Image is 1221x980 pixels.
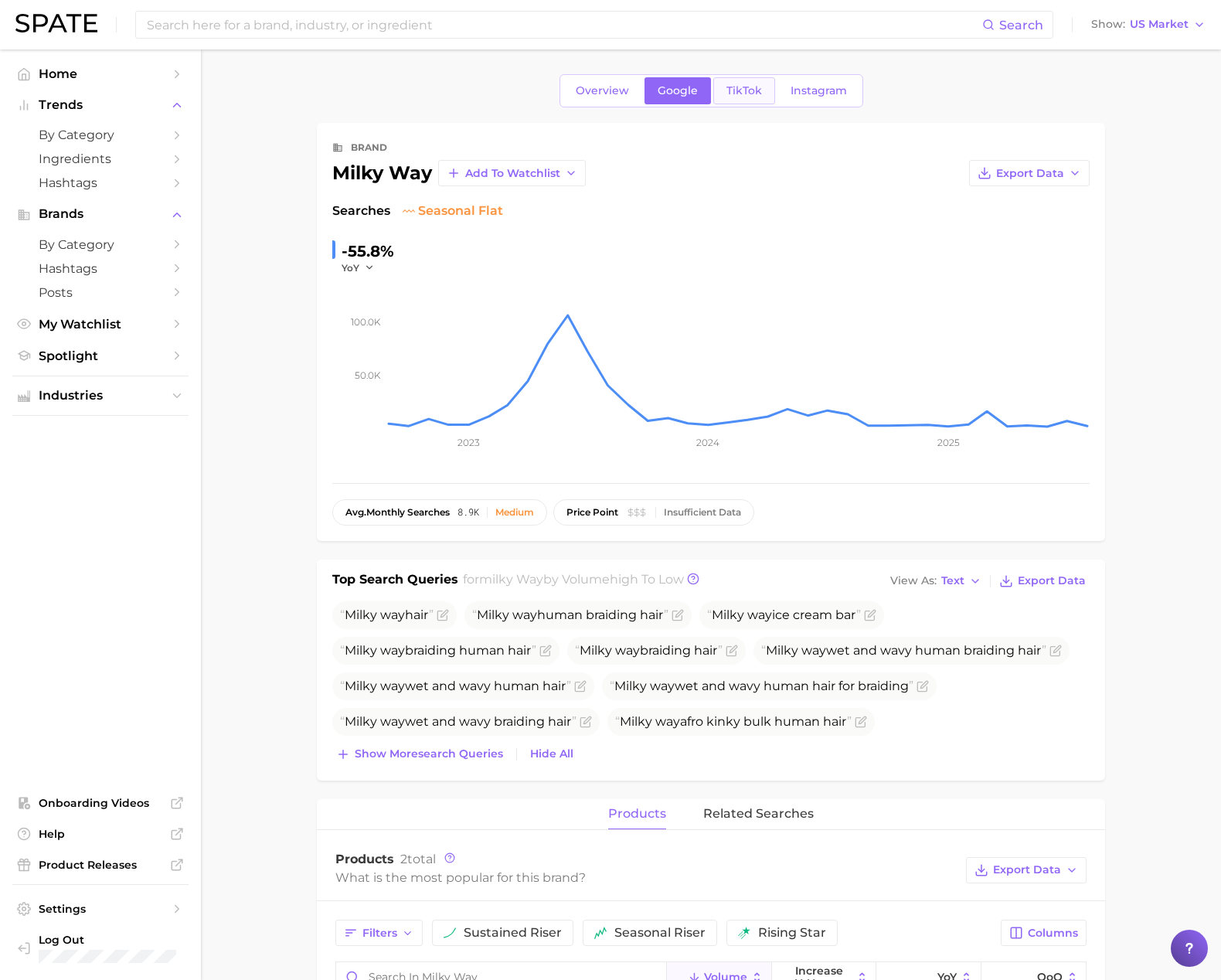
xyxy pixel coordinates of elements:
[580,716,592,728] button: Flag as miscategorized or irrelevant
[335,852,394,866] span: Products
[575,643,723,658] span: braiding hair
[39,317,162,332] span: My Watchlist
[12,791,189,815] a: Onboarding Videos
[615,643,640,658] span: way
[726,645,738,657] button: Flag as miscategorized or irrelevant
[355,747,503,761] span: Show more search queries
[12,202,189,226] button: Brands
[39,151,162,166] span: Ingredients
[15,14,97,32] img: SPATE
[437,609,449,621] button: Flag as miscategorized or irrelevant
[345,643,377,658] span: Milky
[610,679,913,693] span: wet and wavy human hair for braiding
[1130,20,1189,29] span: US Market
[707,607,861,622] span: ice cream bar
[594,927,607,939] img: seasonal riser
[457,507,479,518] span: 8.9k
[39,98,162,112] span: Trends
[479,572,543,587] span: milky way
[1001,920,1087,946] button: Columns
[12,123,189,147] a: by Category
[400,852,436,866] span: total
[747,607,772,622] span: way
[738,927,750,939] img: rising star
[12,94,189,117] button: Trends
[574,680,587,692] button: Flag as miscategorized or irrelevant
[403,205,415,217] img: seasonal flat
[1049,645,1062,657] button: Flag as miscategorized or irrelevant
[650,679,675,693] span: way
[917,680,929,692] button: Flag as miscategorized or irrelevant
[12,344,189,368] a: Spotlight
[495,507,534,518] div: Medium
[340,679,571,693] span: wet and wavy human hair
[1028,927,1078,940] span: Columns
[969,160,1090,186] button: Export Data
[477,607,509,622] span: Milky
[465,167,560,180] span: Add to Watchlist
[610,572,684,587] span: high to low
[340,643,536,658] span: braiding human hair
[39,128,162,142] span: by Category
[672,609,684,621] button: Flag as miscategorized or irrelevant
[12,171,189,195] a: Hashtags
[39,858,162,872] span: Product Releases
[342,261,359,274] span: YoY
[855,716,867,728] button: Flag as miscategorized or irrelevant
[553,499,754,526] button: price pointInsufficient Data
[39,237,162,252] span: by Category
[566,507,618,518] span: price point
[12,928,189,968] a: Log out. Currently logged in with e-mail yumi.toki@spate.nyc.
[890,577,937,585] span: View As
[39,285,162,300] span: Posts
[380,714,405,729] span: way
[145,12,982,38] input: Search here for a brand, industry, or ingredient
[658,84,698,97] span: Google
[362,927,397,940] span: Filters
[39,175,162,190] span: Hashtags
[39,349,162,363] span: Spotlight
[580,643,612,658] span: Milky
[355,369,381,381] tspan: 50.0k
[614,679,647,693] span: Milky
[941,577,964,585] span: Text
[12,312,189,336] a: My Watchlist
[351,138,387,157] div: brand
[400,852,407,866] span: 2
[761,643,1046,658] span: wet and wavy human braiding hair
[39,389,162,403] span: Industries
[457,437,480,448] tspan: 2023
[937,437,960,448] tspan: 2025
[993,863,1061,876] span: Export Data
[12,233,189,257] a: by Category
[12,384,189,407] button: Industries
[342,239,394,264] div: -55.8%
[340,607,434,622] span: hair
[335,920,423,946] button: Filters
[608,807,666,821] span: products
[39,933,176,947] span: Log Out
[345,714,377,729] span: Milky
[332,744,507,765] button: Show moresearch queries
[995,570,1090,592] button: Export Data
[380,643,405,658] span: way
[12,257,189,281] a: Hashtags
[614,927,706,939] span: seasonal riser
[403,202,503,220] span: seasonal flat
[464,927,562,939] span: sustained riser
[758,927,826,939] span: rising star
[345,607,377,622] span: Milky
[966,857,1087,883] button: Export Data
[864,609,876,621] button: Flag as miscategorized or irrelevant
[791,84,847,97] span: Instagram
[472,607,668,622] span: human braiding hair
[801,643,826,658] span: way
[380,679,405,693] span: way
[332,499,547,526] button: avg.monthly searches8.9kMedium
[345,506,366,518] abbr: average
[539,645,552,657] button: Flag as miscategorized or irrelevant
[12,147,189,171] a: Ingredients
[615,714,852,729] span: afro kinky bulk human hair
[713,77,775,104] a: TikTok
[696,437,719,448] tspan: 2024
